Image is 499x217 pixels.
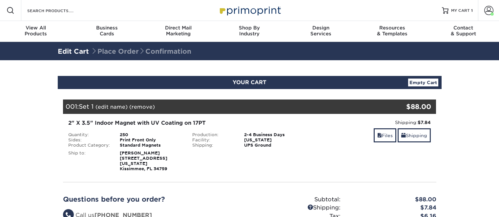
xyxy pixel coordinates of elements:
div: Production: [187,132,239,137]
div: $88.00 [374,102,431,112]
div: Facility: [187,137,239,143]
span: Design [285,25,356,31]
span: Resources [356,25,427,31]
a: Shipping [398,128,431,142]
span: Shop By [214,25,285,31]
a: DesignServices [285,21,356,42]
div: $88.00 [345,195,441,204]
a: BusinessCards [71,21,142,42]
strong: [PERSON_NAME] [STREET_ADDRESS][US_STATE] Kissimmee, FL 34759 [120,151,167,171]
div: Shipping: [250,204,345,212]
a: (remove) [129,104,155,110]
div: Shipping: [317,119,431,126]
span: Contact [428,25,499,31]
span: MY CART [451,8,470,13]
a: Edit Cart [58,47,89,55]
span: files [377,133,382,138]
a: Files [374,128,396,142]
div: Shipping: [187,143,239,148]
div: Standard Magnets [115,143,187,148]
div: [US_STATE] [239,137,312,143]
div: Sides: [63,137,115,143]
a: (edit name) [95,104,128,110]
div: 001: [63,99,374,114]
strong: $7.84 [418,120,431,125]
span: Set 1 [79,103,94,110]
div: Subtotal: [250,195,345,204]
div: Print Front Only [115,137,187,143]
div: 2" X 3.5" Indoor Magnet with UV Coating on 17PT [68,119,307,127]
div: Ship to: [63,151,115,172]
div: Industry [214,25,285,37]
span: Business [71,25,142,31]
span: Place Order Confirmation [91,47,191,55]
a: Contact& Support [428,21,499,42]
div: Quantity: [63,132,115,137]
span: YOUR CART [233,79,266,85]
a: Direct MailMarketing [143,21,214,42]
img: Primoprint [217,3,282,17]
div: Product Category: [63,143,115,148]
div: 250 [115,132,187,137]
div: Services [285,25,356,37]
span: Direct Mail [143,25,214,31]
a: Empty Cart [408,79,438,86]
a: Shop ByIndustry [214,21,285,42]
a: Resources& Templates [356,21,427,42]
div: Marketing [143,25,214,37]
div: 2-4 Business Days [239,132,312,137]
div: & Templates [356,25,427,37]
div: Cards [71,25,142,37]
span: 1 [471,8,473,13]
span: shipping [401,133,406,138]
div: UPS Ground [239,143,312,148]
input: SEARCH PRODUCTS..... [27,7,91,14]
div: $7.84 [345,204,441,212]
div: & Support [428,25,499,37]
h2: Questions before you order? [63,195,245,203]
